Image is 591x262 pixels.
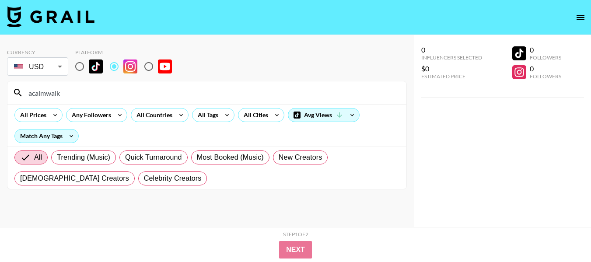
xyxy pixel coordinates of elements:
div: USD [9,59,66,74]
div: Platform [75,49,179,56]
div: 0 [530,64,561,73]
div: 0 [421,45,482,54]
img: Grail Talent [7,6,94,27]
input: Search by User Name [23,86,401,100]
span: [DEMOGRAPHIC_DATA] Creators [20,173,129,184]
div: All Tags [192,108,220,122]
div: $0 [421,64,482,73]
img: Instagram [123,59,137,73]
div: Currency [7,49,68,56]
div: All Prices [15,108,48,122]
div: Any Followers [66,108,113,122]
div: 0 [530,45,561,54]
img: TikTok [89,59,103,73]
div: Estimated Price [421,73,482,80]
div: All Countries [131,108,174,122]
span: Celebrity Creators [144,173,202,184]
div: Match Any Tags [15,129,78,143]
iframe: Drift Widget Chat Controller [547,218,581,252]
span: New Creators [279,152,322,163]
span: All [34,152,42,163]
span: Quick Turnaround [125,152,182,163]
div: All Cities [238,108,270,122]
span: Trending (Music) [57,152,110,163]
div: Followers [530,73,561,80]
div: Avg Views [288,108,359,122]
div: Influencers Selected [421,54,482,61]
button: open drawer [572,9,589,26]
div: Followers [530,54,561,61]
div: Step 1 of 2 [283,231,308,238]
button: Next [279,241,312,259]
span: Most Booked (Music) [197,152,264,163]
img: YouTube [158,59,172,73]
